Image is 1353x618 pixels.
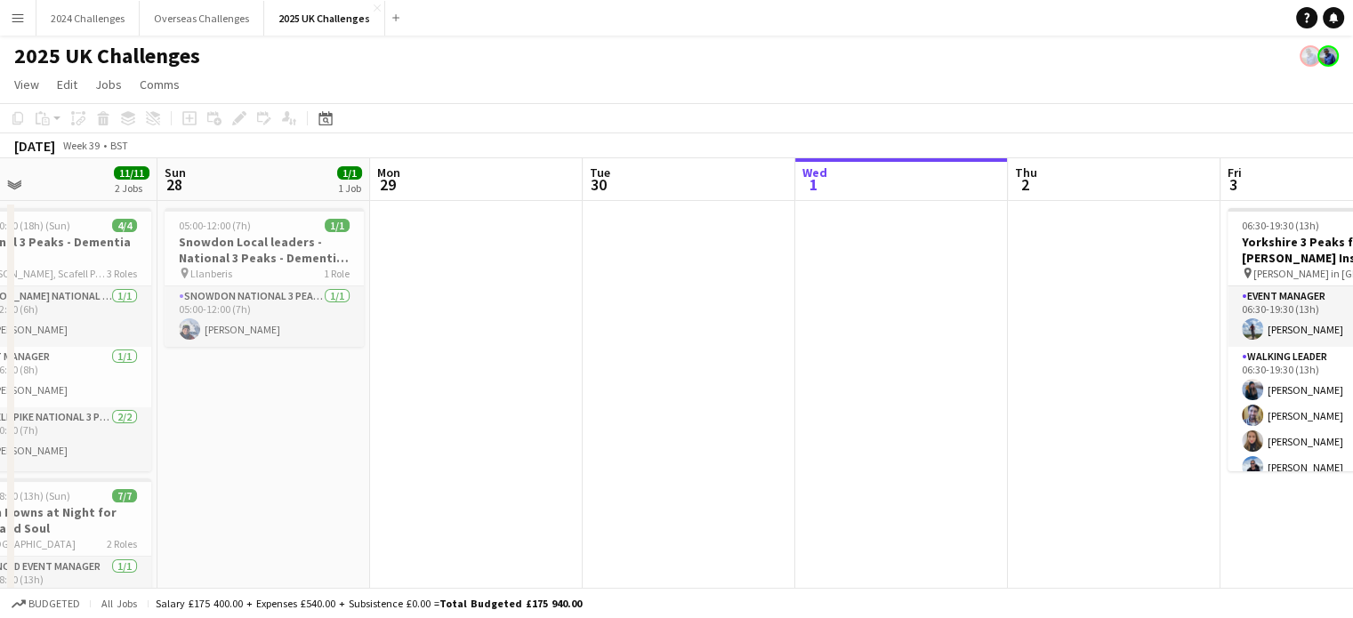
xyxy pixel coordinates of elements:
span: Total Budgeted £175 940.00 [439,597,582,610]
a: Edit [50,73,85,96]
button: 2024 Challenges [36,1,140,36]
span: Jobs [95,76,122,92]
button: Overseas Challenges [140,1,264,36]
span: Comms [140,76,180,92]
a: Comms [133,73,187,96]
h1: 2025 UK Challenges [14,43,200,69]
button: 2025 UK Challenges [264,1,385,36]
button: Budgeted [9,594,83,614]
span: Budgeted [28,598,80,610]
span: All jobs [98,597,141,610]
div: [DATE] [14,137,55,155]
app-user-avatar: Andy Baker [1300,45,1321,67]
a: View [7,73,46,96]
span: View [14,76,39,92]
app-user-avatar: Andy Baker [1317,45,1339,67]
div: Salary £175 400.00 + Expenses £540.00 + Subsistence £0.00 = [156,597,582,610]
span: Edit [57,76,77,92]
a: Jobs [88,73,129,96]
div: BST [110,139,128,152]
